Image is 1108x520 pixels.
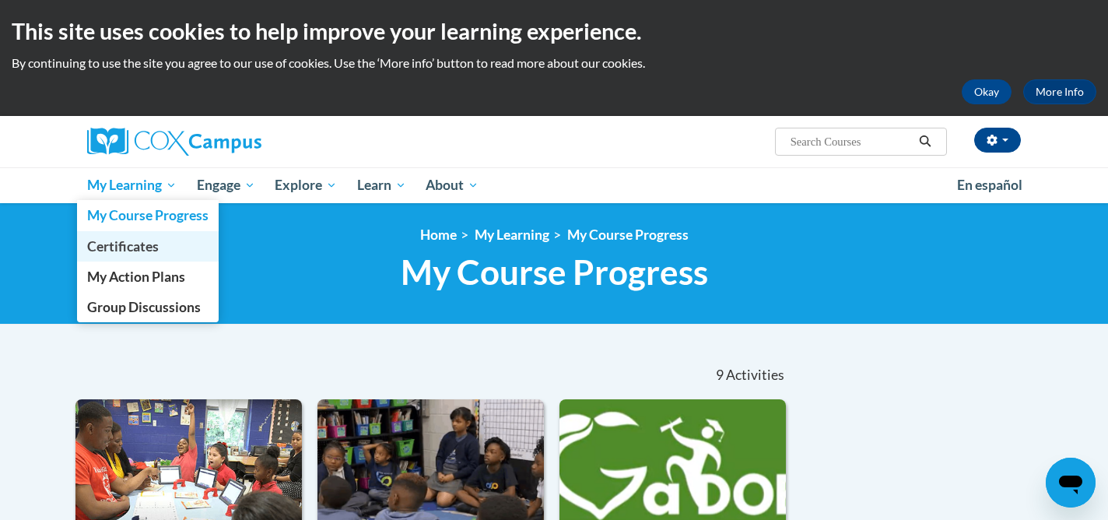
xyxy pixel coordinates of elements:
[347,167,416,203] a: Learn
[265,167,347,203] a: Explore
[87,207,209,223] span: My Course Progress
[962,79,1012,104] button: Okay
[357,176,406,195] span: Learn
[789,132,913,151] input: Search Courses
[87,269,185,285] span: My Action Plans
[957,177,1022,193] span: En español
[87,299,201,315] span: Group Discussions
[87,176,177,195] span: My Learning
[1046,458,1096,508] iframe: Button to launch messaging window
[726,367,784,384] span: Activities
[420,227,457,243] a: Home
[64,167,1044,203] div: Main menu
[567,227,689,243] a: My Course Progress
[401,251,708,293] span: My Course Progress
[275,176,337,195] span: Explore
[1023,79,1096,104] a: More Info
[197,176,255,195] span: Engage
[913,132,937,151] button: Search
[426,176,479,195] span: About
[12,54,1096,72] p: By continuing to use the site you agree to our use of cookies. Use the ‘More info’ button to read...
[716,367,724,384] span: 9
[947,169,1033,202] a: En español
[77,167,187,203] a: My Learning
[77,292,219,322] a: Group Discussions
[77,262,219,292] a: My Action Plans
[77,200,219,230] a: My Course Progress
[974,128,1021,153] button: Account Settings
[187,167,265,203] a: Engage
[87,128,383,156] a: Cox Campus
[77,231,219,262] a: Certificates
[416,167,489,203] a: About
[87,238,159,255] span: Certificates
[475,227,549,243] a: My Learning
[12,16,1096,47] h2: This site uses cookies to help improve your learning experience.
[87,128,261,156] img: Cox Campus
